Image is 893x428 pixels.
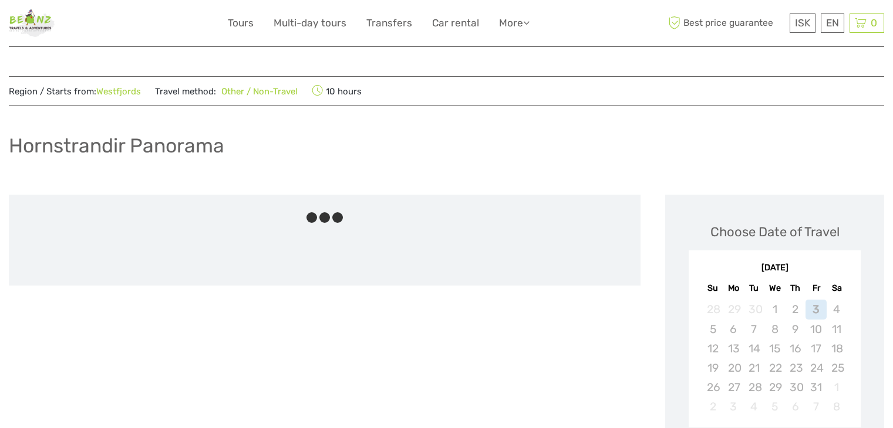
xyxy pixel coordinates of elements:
[827,339,847,358] div: Not available Saturday, October 18th, 2025
[710,223,840,241] div: Choose Date of Travel
[366,15,412,32] a: Transfers
[312,83,362,99] span: 10 hours
[806,339,826,358] div: Not available Friday, October 17th, 2025
[764,280,785,296] div: We
[723,358,744,378] div: Not available Monday, October 20th, 2025
[744,358,764,378] div: Not available Tuesday, October 21st, 2025
[806,378,826,397] div: Not available Friday, October 31st, 2025
[702,300,723,319] div: Not available Sunday, September 28th, 2025
[827,300,847,319] div: Not available Saturday, October 4th, 2025
[744,280,764,296] div: Tu
[723,280,744,296] div: Mo
[702,280,723,296] div: Su
[806,397,826,416] div: Not available Friday, November 7th, 2025
[723,300,744,319] div: Not available Monday, September 29th, 2025
[432,15,479,32] a: Car rental
[785,300,806,319] div: Not available Thursday, October 2nd, 2025
[764,358,785,378] div: Not available Wednesday, October 22nd, 2025
[665,13,787,33] span: Best price guarantee
[764,378,785,397] div: Not available Wednesday, October 29th, 2025
[764,397,785,416] div: Not available Wednesday, November 5th, 2025
[723,397,744,416] div: Not available Monday, November 3rd, 2025
[216,86,298,97] a: Other / Non-Travel
[827,397,847,416] div: Not available Saturday, November 8th, 2025
[785,378,806,397] div: Not available Thursday, October 30th, 2025
[785,320,806,339] div: Not available Thursday, October 9th, 2025
[827,280,847,296] div: Sa
[9,86,141,98] span: Region / Starts from:
[764,300,785,319] div: Not available Wednesday, October 1st, 2025
[744,339,764,358] div: Not available Tuesday, October 14th, 2025
[723,320,744,339] div: Not available Monday, October 6th, 2025
[764,320,785,339] div: Not available Wednesday, October 8th, 2025
[693,300,857,416] div: month 2025-10
[764,339,785,358] div: Not available Wednesday, October 15th, 2025
[274,15,346,32] a: Multi-day tours
[9,9,55,38] img: 1598-dd87be38-8058-414b-8777-4cf53ab65514_logo_small.jpg
[723,378,744,397] div: Not available Monday, October 27th, 2025
[723,339,744,358] div: Not available Monday, October 13th, 2025
[785,280,806,296] div: Th
[785,397,806,416] div: Not available Thursday, November 6th, 2025
[827,358,847,378] div: Not available Saturday, October 25th, 2025
[785,358,806,378] div: Not available Thursday, October 23rd, 2025
[702,358,723,378] div: Not available Sunday, October 19th, 2025
[795,17,810,29] span: ISK
[702,397,723,416] div: Not available Sunday, November 2nd, 2025
[744,378,764,397] div: Not available Tuesday, October 28th, 2025
[744,397,764,416] div: Not available Tuesday, November 4th, 2025
[96,86,141,97] a: Westfjords
[806,358,826,378] div: Not available Friday, October 24th, 2025
[785,339,806,358] div: Not available Thursday, October 16th, 2025
[689,262,861,274] div: [DATE]
[806,320,826,339] div: Not available Friday, October 10th, 2025
[744,300,764,319] div: Not available Tuesday, September 30th, 2025
[499,15,530,32] a: More
[702,320,723,339] div: Not available Sunday, October 5th, 2025
[869,17,879,29] span: 0
[155,83,298,99] span: Travel method:
[702,339,723,358] div: Not available Sunday, October 12th, 2025
[827,378,847,397] div: Not available Saturday, November 1st, 2025
[821,13,844,33] div: EN
[827,320,847,339] div: Not available Saturday, October 11th, 2025
[806,300,826,319] div: Not available Friday, October 3rd, 2025
[744,320,764,339] div: Not available Tuesday, October 7th, 2025
[9,134,224,158] h1: Hornstrandir Panorama
[228,15,254,32] a: Tours
[806,280,826,296] div: Fr
[702,378,723,397] div: Not available Sunday, October 26th, 2025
